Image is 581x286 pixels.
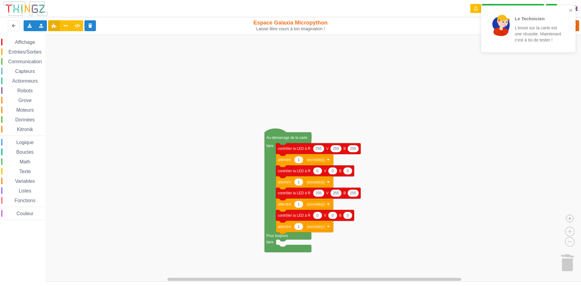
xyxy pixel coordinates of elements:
text: 255 [316,146,322,151]
div: Ta base fonctionne bien ! [482,4,544,13]
span: Affichage [14,40,36,45]
text: B [343,191,346,195]
span: Boucles [15,150,34,155]
span: Grove [18,98,33,103]
p: L'envoi sur la carte est une réussite. Maintenant c'est à toi de tester ! [515,25,562,43]
span: Moteurs [15,107,35,113]
text: Pour toujours [266,234,288,238]
img: thingz_logo.png [3,1,48,17]
span: Capteurs [14,69,36,74]
text: contrôler la LED à R [278,213,310,218]
div: Espace Galaxia Micropython [240,19,341,31]
span: Données [15,117,36,122]
text: V [326,146,329,151]
text: 0 [332,169,334,173]
span: Fonctions [14,198,36,203]
span: Logique [15,140,34,145]
text: 0 [347,213,349,218]
text: V [326,191,329,195]
text: V [324,213,326,218]
text: attendre [278,224,291,228]
text: 0 [317,169,319,173]
span: Listes [18,188,32,193]
text: attendre [278,158,291,162]
text: 1 [298,158,300,162]
span: Texte [18,169,31,174]
span: Couleur [16,211,34,216]
text: B [343,146,346,151]
text: 1 [298,202,300,206]
div: Laisse libre cours à ton imagination ! [240,26,341,31]
text: B [339,169,341,173]
p: Le Technicien [515,15,562,22]
text: 255 [333,191,339,195]
text: attendre [278,202,291,206]
text: contrôler la LED à R [278,146,310,151]
text: 255 [333,146,339,151]
span: Math [19,159,31,164]
text: 1 [298,224,300,228]
text: 0 [347,169,349,173]
text: 1 [298,180,300,184]
text: seconde(s) [307,180,325,184]
text: 0 [332,213,334,218]
text: contrôler la LED à R [278,191,310,195]
text: B [339,213,341,218]
span: Kitronik [16,127,34,132]
text: Au démarrage de la carte [266,136,307,140]
text: 255 [350,146,356,151]
span: Actionneurs [11,78,39,84]
text: contrôler la LED à R [278,169,310,173]
button: close [569,8,573,14]
text: 255 [350,191,356,195]
span: Robots [16,88,34,93]
text: seconde(s) [307,224,325,228]
text: faire [266,240,274,244]
text: faire [266,144,274,148]
text: 255 [316,191,322,195]
text: seconde(s) [307,202,325,206]
span: Communication [7,59,43,64]
text: attendre [278,180,291,184]
span: Variables [14,179,36,184]
span: Entrées/Sorties [8,49,42,54]
text: 0 [317,213,319,218]
text: V [324,169,326,173]
text: seconde(s) [307,158,325,162]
